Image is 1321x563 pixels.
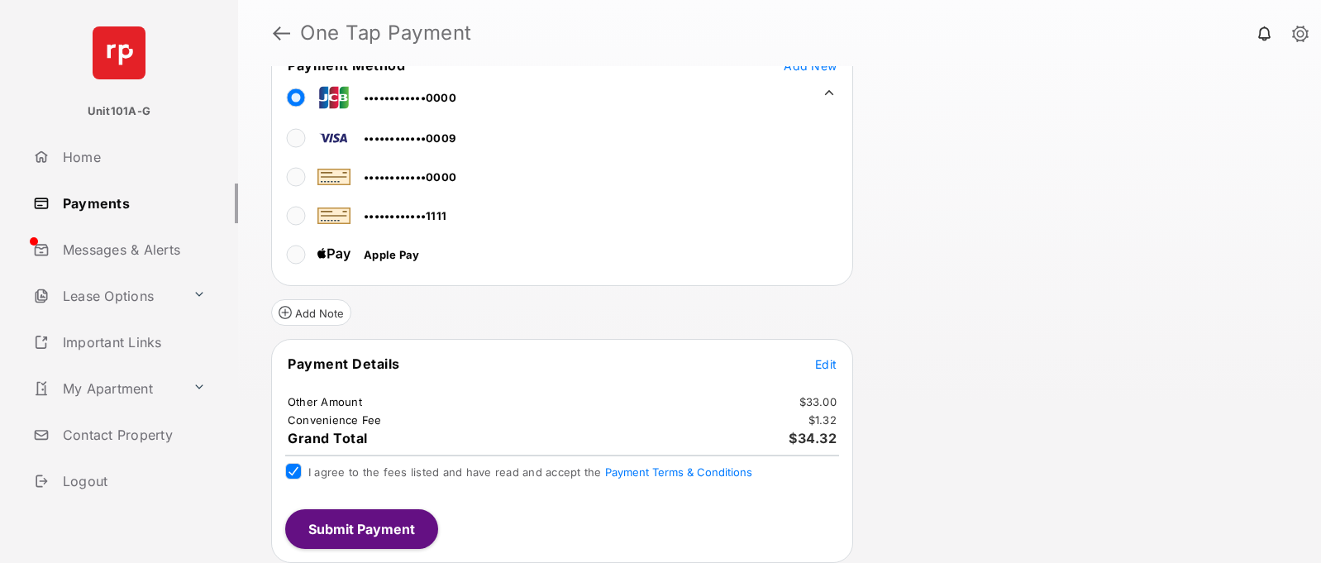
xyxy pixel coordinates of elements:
[26,137,238,177] a: Home
[300,23,472,43] strong: One Tap Payment
[308,465,752,479] span: I agree to the fees listed and have read and accept the
[271,299,351,326] button: Add Note
[26,369,186,408] a: My Apartment
[285,509,438,549] button: Submit Payment
[26,276,186,316] a: Lease Options
[288,355,400,372] span: Payment Details
[364,248,419,261] span: Apple Pay
[26,322,212,362] a: Important Links
[26,461,238,501] a: Logout
[364,131,455,145] span: ••••••••••••0009
[605,465,752,479] button: I agree to the fees listed and have read and accept the
[789,430,837,446] span: $34.32
[808,413,837,427] td: $1.32
[799,394,838,409] td: $33.00
[88,103,150,120] p: Unit101A-G
[26,230,238,270] a: Messages & Alerts
[26,184,238,223] a: Payments
[815,357,837,371] span: Edit
[26,415,238,455] a: Contact Property
[784,59,837,73] span: Add New
[364,91,456,104] span: ••••••••••••0000
[93,26,145,79] img: svg+xml;base64,PHN2ZyB4bWxucz0iaHR0cDovL3d3dy53My5vcmcvMjAwMC9zdmciIHdpZHRoPSI2NCIgaGVpZ2h0PSI2NC...
[815,355,837,372] button: Edit
[287,413,383,427] td: Convenience Fee
[287,394,363,409] td: Other Amount
[364,170,456,184] span: ••••••••••••0000
[364,209,446,222] span: ••••••••••••1111
[288,430,368,446] span: Grand Total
